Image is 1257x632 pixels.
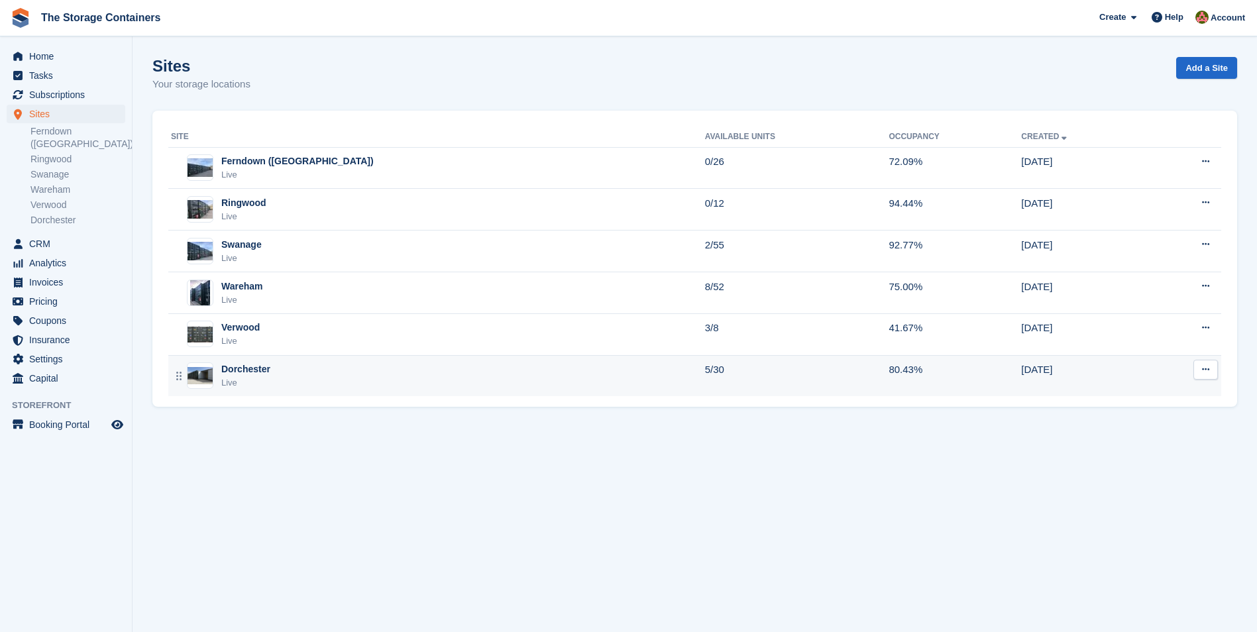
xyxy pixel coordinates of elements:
[11,8,30,28] img: stora-icon-8386f47178a22dfd0bd8f6a31ec36ba5ce8667c1dd55bd0f319d3a0aa187defe.svg
[705,313,889,355] td: 3/8
[7,311,125,330] a: menu
[109,417,125,433] a: Preview store
[1195,11,1209,24] img: Kirsty Simpson
[29,47,109,66] span: Home
[30,214,125,227] a: Dorchester
[221,252,262,265] div: Live
[1021,272,1148,314] td: [DATE]
[29,273,109,291] span: Invoices
[7,350,125,368] a: menu
[1099,11,1126,24] span: Create
[221,376,270,390] div: Live
[705,127,889,148] th: Available Units
[1021,231,1148,272] td: [DATE]
[221,196,266,210] div: Ringwood
[1021,147,1148,189] td: [DATE]
[1021,313,1148,355] td: [DATE]
[7,85,125,104] a: menu
[29,105,109,123] span: Sites
[29,415,109,434] span: Booking Portal
[705,147,889,189] td: 0/26
[7,235,125,253] a: menu
[29,292,109,311] span: Pricing
[7,254,125,272] a: menu
[30,199,125,211] a: Verwood
[7,369,125,388] a: menu
[1021,189,1148,231] td: [DATE]
[889,272,1021,314] td: 75.00%
[705,189,889,231] td: 0/12
[30,168,125,181] a: Swanage
[1165,11,1183,24] span: Help
[188,242,213,261] img: Image of Swanage site
[221,210,266,223] div: Live
[889,231,1021,272] td: 92.77%
[29,85,109,104] span: Subscriptions
[889,147,1021,189] td: 72.09%
[705,231,889,272] td: 2/55
[188,200,213,219] img: Image of Ringwood site
[7,331,125,349] a: menu
[12,399,132,412] span: Storefront
[29,66,109,85] span: Tasks
[221,335,260,348] div: Live
[7,415,125,434] a: menu
[221,168,374,182] div: Live
[221,238,262,252] div: Swanage
[1176,57,1237,79] a: Add a Site
[705,355,889,396] td: 5/30
[221,154,374,168] div: Ferndown ([GEOGRAPHIC_DATA])
[7,66,125,85] a: menu
[221,293,263,307] div: Live
[29,311,109,330] span: Coupons
[188,158,213,178] img: Image of Ferndown (Longham) site
[889,355,1021,396] td: 80.43%
[36,7,166,28] a: The Storage Containers
[221,321,260,335] div: Verwood
[188,326,213,343] img: Image of Verwood site
[7,273,125,291] a: menu
[221,280,263,293] div: Wareham
[30,125,125,150] a: Ferndown ([GEOGRAPHIC_DATA])
[7,47,125,66] a: menu
[152,77,250,92] p: Your storage locations
[1021,355,1148,396] td: [DATE]
[889,189,1021,231] td: 94.44%
[30,184,125,196] a: Wareham
[29,235,109,253] span: CRM
[30,153,125,166] a: Ringwood
[168,127,705,148] th: Site
[1021,132,1069,141] a: Created
[889,313,1021,355] td: 41.67%
[190,280,210,306] img: Image of Wareham site
[1211,11,1245,25] span: Account
[152,57,250,75] h1: Sites
[221,362,270,376] div: Dorchester
[188,367,213,384] img: Image of Dorchester site
[29,254,109,272] span: Analytics
[705,272,889,314] td: 8/52
[29,350,109,368] span: Settings
[29,331,109,349] span: Insurance
[7,105,125,123] a: menu
[29,369,109,388] span: Capital
[889,127,1021,148] th: Occupancy
[7,292,125,311] a: menu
